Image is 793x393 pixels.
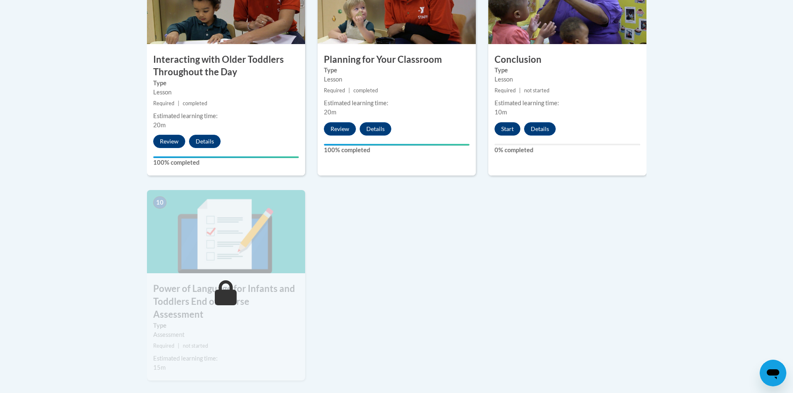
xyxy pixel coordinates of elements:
button: Review [324,122,356,136]
div: Assessment [153,330,299,339]
span: | [348,87,350,94]
span: 10 [153,196,167,209]
span: Required [495,87,516,94]
span: 15m [153,364,166,371]
button: Review [153,135,185,148]
img: Course Image [147,190,305,273]
h3: Planning for Your Classroom [318,53,476,66]
div: Estimated learning time: [153,354,299,363]
span: not started [183,343,208,349]
span: completed [353,87,378,94]
span: | [519,87,521,94]
label: Type [324,66,470,75]
span: Required [153,343,174,349]
span: 10m [495,109,507,116]
h3: Power of Language for Infants and Toddlers End of Course Assessment [147,282,305,321]
span: completed [183,100,207,106]
iframe: Button to launch messaging window, conversation in progress [760,360,786,386]
button: Details [189,135,221,148]
h3: Conclusion [488,53,646,66]
div: Lesson [324,75,470,84]
label: 100% completed [324,146,470,155]
div: Lesson [153,88,299,97]
div: Your progress [153,156,299,158]
div: Your progress [324,144,470,146]
button: Details [524,122,556,136]
label: Type [153,79,299,88]
div: Lesson [495,75,640,84]
span: | [178,100,179,106]
button: Start [495,122,520,136]
span: 20m [324,109,336,116]
span: Required [324,87,345,94]
label: Type [153,321,299,330]
label: Type [495,66,640,75]
label: 100% completed [153,158,299,167]
div: Estimated learning time: [495,99,640,108]
span: Required [153,100,174,106]
label: 0% completed [495,146,640,155]
h3: Interacting with Older Toddlers Throughout the Day [147,53,305,79]
span: 20m [153,121,166,129]
span: not started [524,87,549,94]
span: | [178,343,179,349]
div: Estimated learning time: [153,111,299,121]
div: Estimated learning time: [324,99,470,108]
button: Details [360,122,391,136]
